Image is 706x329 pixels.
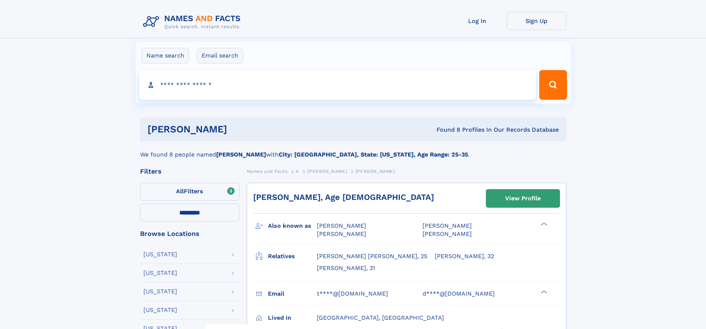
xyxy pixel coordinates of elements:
label: Email search [197,48,243,63]
span: K [296,169,299,174]
button: Search Button [539,70,567,100]
a: Log In [448,12,507,30]
div: [US_STATE] [143,270,177,276]
div: Browse Locations [140,230,239,237]
div: [US_STATE] [143,289,177,295]
div: [US_STATE] [143,307,177,313]
h3: Also known as [268,220,317,232]
span: [PERSON_NAME] [317,222,366,229]
div: [US_STATE] [143,251,177,257]
div: ❯ [539,222,548,227]
a: View Profile [486,190,560,207]
span: [PERSON_NAME] [317,230,366,237]
h3: Lived in [268,312,317,324]
span: [PERSON_NAME] [355,169,395,174]
div: We found 8 people named with . [140,141,566,159]
a: [PERSON_NAME] [PERSON_NAME], 25 [317,252,427,260]
a: [PERSON_NAME], 32 [435,252,494,260]
div: ❯ [539,289,548,294]
div: Filters [140,168,239,175]
div: View Profile [505,190,541,207]
a: Sign Up [507,12,566,30]
a: Names and Facts [247,167,288,176]
b: City: [GEOGRAPHIC_DATA], State: [US_STATE], Age Range: 25-35 [279,151,468,158]
span: [PERSON_NAME] [307,169,347,174]
h1: [PERSON_NAME] [148,125,332,134]
a: [PERSON_NAME] [307,167,347,176]
a: [PERSON_NAME], 31 [317,264,375,272]
img: Logo Names and Facts [140,12,247,32]
b: [PERSON_NAME] [216,151,266,158]
span: [GEOGRAPHIC_DATA], [GEOGRAPHIC_DATA] [317,314,444,321]
h3: Relatives [268,250,317,263]
div: Found 8 Profiles In Our Records Database [332,126,559,134]
a: K [296,167,299,176]
h3: Email [268,287,317,300]
a: [PERSON_NAME], Age [DEMOGRAPHIC_DATA] [253,193,434,202]
span: [PERSON_NAME] [422,230,472,237]
span: [PERSON_NAME] [422,222,472,229]
label: Filters [140,183,239,201]
label: Name search [142,48,189,63]
span: All [176,188,184,195]
input: search input [139,70,536,100]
